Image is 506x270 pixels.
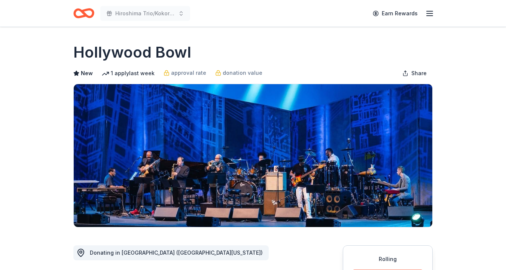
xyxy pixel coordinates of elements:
[102,69,155,78] div: 1 apply last week
[368,7,422,20] a: Earn Rewards
[223,68,262,77] span: donation value
[352,255,423,264] div: Rolling
[171,68,206,77] span: approval rate
[73,4,94,22] a: Home
[215,68,262,77] a: donation value
[81,69,93,78] span: New
[90,249,263,256] span: Donating in [GEOGRAPHIC_DATA] ([GEOGRAPHIC_DATA][US_STATE])
[115,9,175,18] span: Hiroshima Trio/Kokoro Dance
[164,68,206,77] a: approval rate
[100,6,190,21] button: Hiroshima Trio/Kokoro Dance
[411,69,427,78] span: Share
[73,42,191,63] h1: Hollywood Bowl
[74,84,432,227] img: Image for Hollywood Bowl
[396,66,433,81] button: Share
